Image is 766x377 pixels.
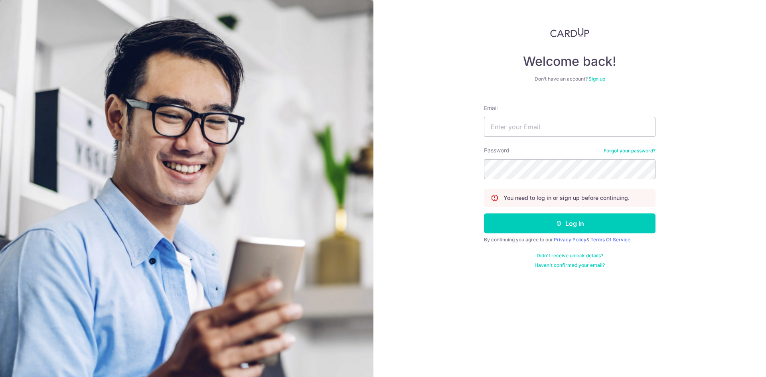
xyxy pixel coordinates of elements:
a: Didn't receive unlock details? [537,253,603,259]
div: Don’t have an account? [484,76,655,82]
p: You need to log in or sign up before continuing. [503,194,630,202]
a: Terms Of Service [590,237,630,243]
a: Forgot your password? [604,148,655,154]
button: Log in [484,213,655,233]
a: Sign up [588,76,605,82]
h4: Welcome back! [484,53,655,69]
label: Password [484,146,509,154]
label: Email [484,104,498,112]
img: CardUp Logo [550,28,589,38]
input: Enter your Email [484,117,655,137]
a: Privacy Policy [554,237,586,243]
a: Haven't confirmed your email? [535,262,605,268]
div: By continuing you agree to our & [484,237,655,243]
